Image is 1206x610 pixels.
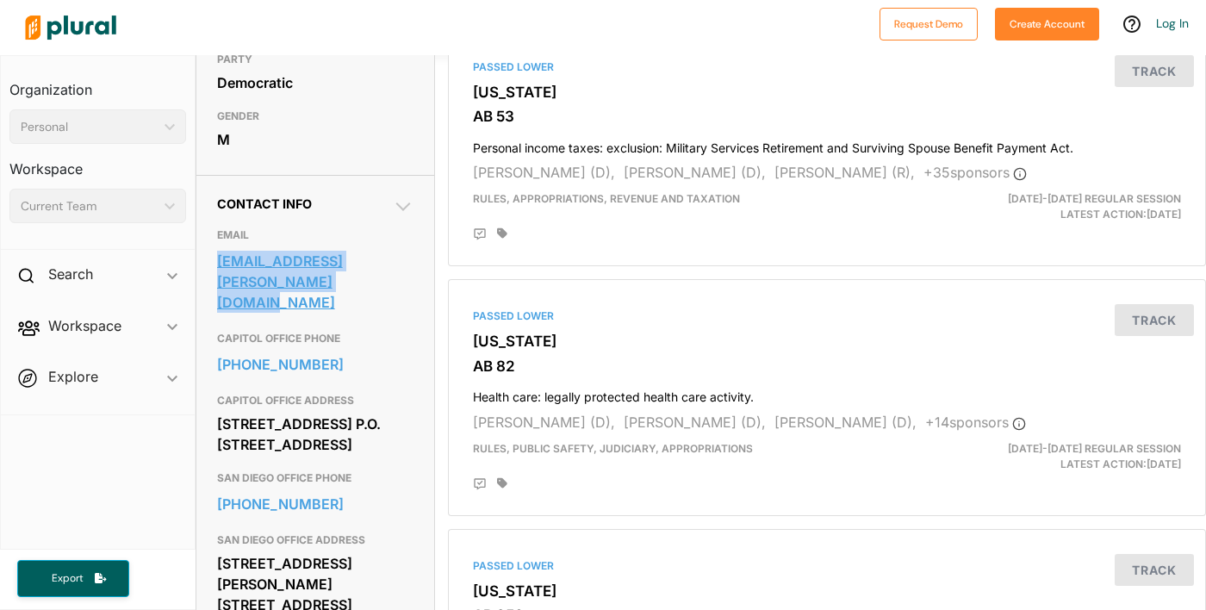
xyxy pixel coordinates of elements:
[48,265,93,283] h2: Search
[949,441,1194,472] div: Latest Action: [DATE]
[473,442,753,455] span: Rules, Public Safety, Judiciary, Appropriations
[217,248,413,315] a: [EMAIL_ADDRESS][PERSON_NAME][DOMAIN_NAME]
[9,144,186,182] h3: Workspace
[217,49,413,70] h3: PARTY
[880,14,978,32] a: Request Demo
[880,8,978,40] button: Request Demo
[1115,554,1194,586] button: Track
[949,191,1194,222] div: Latest Action: [DATE]
[995,8,1099,40] button: Create Account
[1115,304,1194,336] button: Track
[624,164,766,181] span: [PERSON_NAME] (D),
[217,70,413,96] div: Democratic
[473,192,740,205] span: Rules, Appropriations, Revenue and Taxation
[473,227,487,241] div: Add Position Statement
[774,164,915,181] span: [PERSON_NAME] (R),
[217,411,413,457] div: [STREET_ADDRESS] P.O. [STREET_ADDRESS]
[21,197,158,215] div: Current Team
[217,468,413,489] h3: SAN DIEGO OFFICE PHONE
[473,108,1181,125] h3: AB 53
[1008,442,1181,455] span: [DATE]-[DATE] Regular Session
[17,560,129,597] button: Export
[217,491,413,517] a: [PHONE_NUMBER]
[473,558,1181,574] div: Passed Lower
[217,127,413,152] div: M
[923,164,1027,181] span: + 35 sponsor s
[925,414,1026,431] span: + 14 sponsor s
[9,65,186,103] h3: Organization
[1156,16,1189,31] a: Log In
[473,582,1181,600] h3: [US_STATE]
[217,225,413,246] h3: EMAIL
[473,477,487,491] div: Add Position Statement
[473,164,615,181] span: [PERSON_NAME] (D),
[217,390,413,411] h3: CAPITOL OFFICE ADDRESS
[1115,55,1194,87] button: Track
[624,414,766,431] span: [PERSON_NAME] (D),
[473,308,1181,324] div: Passed Lower
[21,118,158,136] div: Personal
[774,414,917,431] span: [PERSON_NAME] (D),
[473,358,1181,375] h3: AB 82
[995,14,1099,32] a: Create Account
[497,227,507,240] div: Add tags
[473,133,1181,156] h4: Personal income taxes: exclusion: Military Services Retirement and Surviving Spouse Benefit Payme...
[473,333,1181,350] h3: [US_STATE]
[217,530,413,551] h3: SAN DIEGO OFFICE ADDRESS
[473,414,615,431] span: [PERSON_NAME] (D),
[217,328,413,349] h3: CAPITOL OFFICE PHONE
[473,382,1181,405] h4: Health care: legally protected health care activity.
[473,84,1181,101] h3: [US_STATE]
[217,106,413,127] h3: GENDER
[497,477,507,489] div: Add tags
[217,196,312,211] span: Contact Info
[40,571,95,586] span: Export
[217,352,413,377] a: [PHONE_NUMBER]
[473,59,1181,75] div: Passed Lower
[1008,192,1181,205] span: [DATE]-[DATE] Regular Session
